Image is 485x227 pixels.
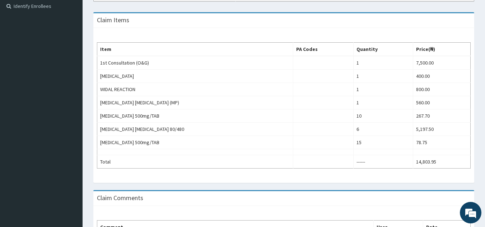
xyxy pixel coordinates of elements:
span: We're online! [42,68,99,140]
td: 7,500.00 [413,56,471,70]
td: 78.75 [413,136,471,149]
td: 10 [354,109,413,123]
td: 1 [354,56,413,70]
div: Chat with us now [37,40,121,49]
td: 15 [354,136,413,149]
td: 267.70 [413,109,471,123]
td: 1 [354,83,413,96]
h3: Claim Comments [97,195,143,201]
textarea: Type your message and hit 'Enter' [4,151,137,176]
td: 800.00 [413,83,471,96]
td: ------ [354,155,413,169]
td: [MEDICAL_DATA] [MEDICAL_DATA] (MP) [97,96,293,109]
td: 1 [354,70,413,83]
th: Item [97,43,293,56]
th: Price(₦) [413,43,471,56]
td: 6 [354,123,413,136]
td: 14,803.95 [413,155,471,169]
td: Total [97,155,293,169]
td: [MEDICAL_DATA] 500mg/TAB [97,136,293,149]
td: 400.00 [413,70,471,83]
td: 560.00 [413,96,471,109]
img: d_794563401_company_1708531726252_794563401 [13,36,29,54]
td: 1st Consultation (O&G) [97,56,293,70]
td: [MEDICAL_DATA] 500mg/TAB [97,109,293,123]
th: Quantity [354,43,413,56]
th: PA Codes [293,43,354,56]
td: [MEDICAL_DATA] [97,70,293,83]
td: [MEDICAL_DATA] [MEDICAL_DATA] 80/480 [97,123,293,136]
td: WIDAL REACTION [97,83,293,96]
td: 5,197.50 [413,123,471,136]
h3: Claim Items [97,17,129,23]
div: Minimize live chat window [118,4,135,21]
td: 1 [354,96,413,109]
